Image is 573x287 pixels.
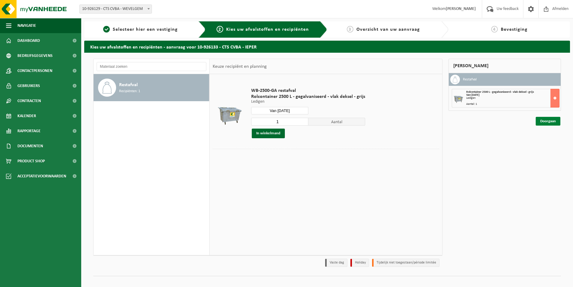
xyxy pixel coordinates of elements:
[87,26,194,33] a: 1Selecteer hier een vestiging
[17,108,36,123] span: Kalender
[466,93,479,97] strong: Van [DATE]
[17,78,40,93] span: Gebruikers
[113,27,178,32] span: Selecteer hier een vestiging
[103,26,110,33] span: 1
[217,26,223,33] span: 2
[17,18,36,33] span: Navigatie
[446,7,476,11] strong: [PERSON_NAME]
[17,48,53,63] span: Bedrijfsgegevens
[372,259,439,267] li: Tijdelijk niet toegestaan/période limitée
[84,41,570,52] h2: Kies uw afvalstoffen en recipiënten - aanvraag voor 10-926133 - CTS CVBA - IEPER
[251,88,365,94] span: WB-2500-GA restafval
[17,169,66,184] span: Acceptatievoorwaarden
[97,62,206,71] input: Materiaal zoeken
[501,27,528,32] span: Bevestiging
[448,59,561,73] div: [PERSON_NAME]
[252,129,285,138] button: In winkelmand
[17,93,41,108] span: Contracten
[251,107,308,114] input: Selecteer datum
[17,63,52,78] span: Contactpersonen
[80,5,152,13] span: 10-926129 - CTS CVBA - WEVELGEM
[79,5,152,14] span: 10-926129 - CTS CVBA - WEVELGEM
[251,94,365,100] span: Rolcontainer 2500 L - gegalvaniseerd - vlak deksel - grijs
[356,27,420,32] span: Overzicht van uw aanvraag
[17,33,40,48] span: Dashboard
[17,154,45,169] span: Product Shop
[17,139,43,154] span: Documenten
[347,26,353,33] span: 3
[463,75,477,84] h3: Restafval
[119,89,140,94] span: Recipiënten: 1
[251,100,365,104] p: Ledigen
[119,81,138,89] span: Restafval
[536,117,560,126] a: Doorgaan
[210,59,270,74] div: Keuze recipiënt en planning
[17,123,41,139] span: Rapportage
[94,74,209,101] button: Restafval Recipiënten: 1
[325,259,347,267] li: Vaste dag
[466,103,559,106] div: Aantal: 1
[491,26,498,33] span: 4
[466,90,534,94] span: Rolcontainer 2500 L - gegalvaniseerd - vlak deksel - grijs
[466,97,559,100] div: Ledigen
[308,118,365,126] span: Aantal
[350,259,369,267] li: Holiday
[226,27,309,32] span: Kies uw afvalstoffen en recipiënten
